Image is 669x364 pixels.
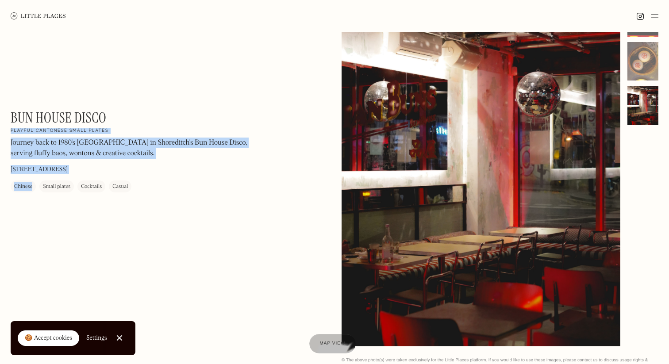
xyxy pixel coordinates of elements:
a: Close Cookie Popup [111,329,128,347]
div: Casual [112,182,128,191]
p: Journey back to 1980's [GEOGRAPHIC_DATA] in Shoreditch's Bun House Disco, serving fluffy baos, wo... [11,138,250,159]
div: Small plates [43,182,70,191]
div: 🍪 Accept cookies [25,334,72,343]
a: Map view [309,334,356,353]
a: Settings [86,328,107,348]
div: Cocktails [81,182,102,191]
p: [STREET_ADDRESS] [11,165,68,174]
div: Chinese [14,182,32,191]
h2: Playful Cantonese small plates [11,128,108,134]
h1: Bun House Disco [11,109,106,126]
div: Settings [86,335,107,341]
span: Map view [320,341,346,346]
a: 🍪 Accept cookies [18,330,79,346]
